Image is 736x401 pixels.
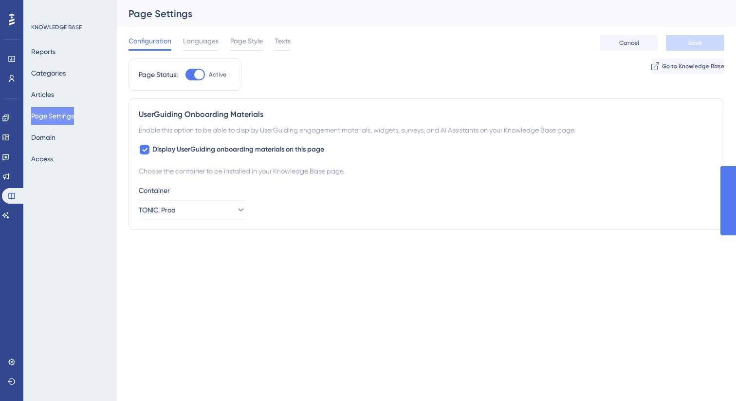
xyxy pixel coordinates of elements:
[139,124,714,136] div: Enable this option to be able to display UserGuiding engagement materials, widgets, surveys, and ...
[275,35,291,47] span: Texts
[695,363,724,392] iframe: UserGuiding AI Assistant Launcher
[31,64,66,82] button: Categories
[662,62,724,70] span: Go to Knowledge Base
[139,200,246,220] button: TONIC. Prod
[651,58,724,74] button: Go to Knowledge Base
[183,35,219,47] span: Languages
[600,35,658,51] button: Cancel
[31,129,55,146] button: Domain
[666,35,724,51] button: Save
[139,185,714,196] div: Container
[31,86,54,103] button: Articles
[209,71,226,78] span: Active
[139,69,178,80] div: Page Status:
[31,150,53,168] button: Access
[688,39,702,47] span: Save
[230,35,263,47] span: Page Style
[31,43,55,60] button: Reports
[152,144,324,155] span: Display UserGuiding onboarding materials on this page
[129,35,171,47] span: Configuration
[139,165,714,177] div: Choose the container to be installed in your Knowledge Base page.
[129,7,700,20] div: Page Settings
[619,39,639,47] span: Cancel
[139,109,714,120] div: UserGuiding Onboarding Materials
[31,23,82,31] div: KNOWLEDGE BASE
[139,204,176,216] span: TONIC. Prod
[31,107,74,125] button: Page Settings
